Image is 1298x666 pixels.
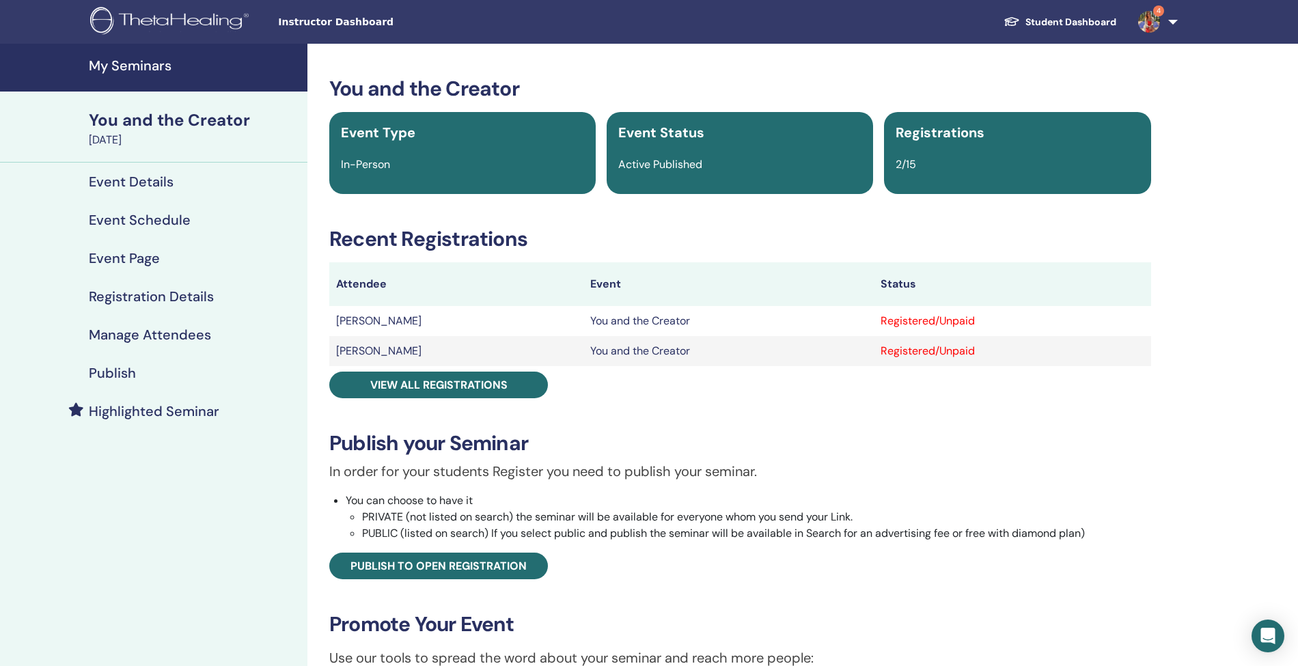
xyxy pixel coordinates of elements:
span: Active Published [618,157,702,171]
h4: Publish [89,365,136,381]
div: Registered/Unpaid [881,343,1144,359]
td: You and the Creator [583,336,874,366]
h4: Registration Details [89,288,214,305]
h4: Manage Attendees [89,327,211,343]
h4: Event Details [89,174,174,190]
li: You can choose to have it [346,492,1151,542]
th: Event [583,262,874,306]
img: default.jpg [1138,11,1160,33]
span: 2/15 [896,157,916,171]
h4: Highlighted Seminar [89,403,219,419]
h3: Publish your Seminar [329,431,1151,456]
h3: Promote Your Event [329,612,1151,637]
th: Status [874,262,1150,306]
span: Event Status [618,124,704,141]
p: In order for your students Register you need to publish your seminar. [329,461,1151,482]
span: In-Person [341,157,390,171]
a: You and the Creator[DATE] [81,109,307,148]
span: View all registrations [370,378,508,392]
span: Instructor Dashboard [278,15,483,29]
div: Registered/Unpaid [881,313,1144,329]
span: Registrations [896,124,984,141]
a: View all registrations [329,372,548,398]
h3: Recent Registrations [329,227,1151,251]
div: You and the Creator [89,109,299,132]
a: Publish to open registration [329,553,548,579]
span: Event Type [341,124,415,141]
li: PUBLIC (listed on search) If you select public and publish the seminar will be available in Searc... [362,525,1151,542]
h3: You and the Creator [329,77,1151,101]
h4: Event Page [89,250,160,266]
td: You and the Creator [583,306,874,336]
h4: Event Schedule [89,212,191,228]
a: Student Dashboard [993,10,1127,35]
li: PRIVATE (not listed on search) the seminar will be available for everyone whom you send your Link. [362,509,1151,525]
th: Attendee [329,262,583,306]
h4: My Seminars [89,57,299,74]
span: Publish to open registration [350,559,527,573]
div: [DATE] [89,132,299,148]
td: [PERSON_NAME] [329,306,583,336]
span: 4 [1153,5,1164,16]
td: [PERSON_NAME] [329,336,583,366]
div: Open Intercom Messenger [1252,620,1284,652]
img: graduation-cap-white.svg [1004,16,1020,27]
img: logo.png [90,7,253,38]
